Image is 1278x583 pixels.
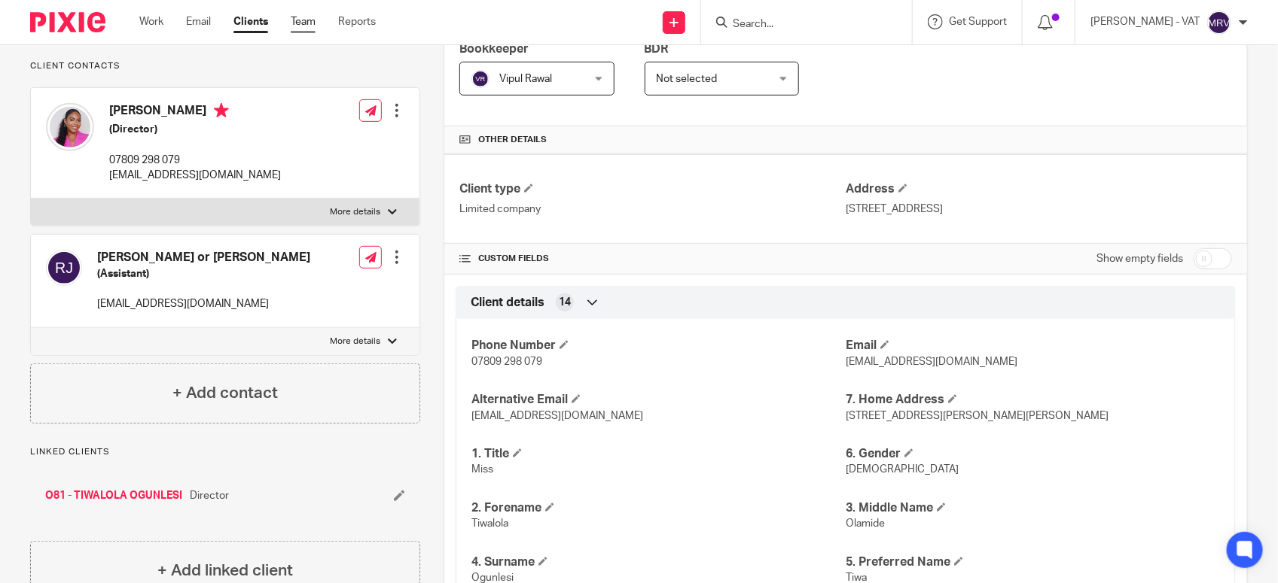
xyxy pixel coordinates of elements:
[30,12,105,32] img: Pixie
[846,572,867,583] span: Tiwa
[846,446,1220,462] h4: 6. Gender
[186,14,211,29] a: Email
[846,338,1220,354] h4: Email
[846,202,1232,217] p: [STREET_ADDRESS]
[330,206,380,218] p: More details
[157,559,293,582] h4: + Add linked client
[459,43,529,55] span: Bookkeeper
[109,103,281,122] h4: [PERSON_NAME]
[46,103,94,151] img: Tiwalola%20Ogunlesi.jpg
[559,295,571,310] span: 14
[949,17,1007,27] span: Get Support
[471,500,846,516] h4: 2. Forename
[471,411,643,421] span: [EMAIL_ADDRESS][DOMAIN_NAME]
[30,446,420,458] p: Linked clients
[846,357,1017,367] span: [EMAIL_ADDRESS][DOMAIN_NAME]
[109,122,281,137] h5: (Director)
[330,336,380,348] p: More details
[846,411,1109,421] span: [STREET_ADDRESS][PERSON_NAME][PERSON_NAME]
[46,250,82,286] img: svg%3E
[233,14,268,29] a: Clients
[471,554,846,570] h4: 4. Surname
[846,518,885,529] span: Olamide
[478,134,547,146] span: Other details
[471,518,508,529] span: Tiwalola
[471,295,544,311] span: Client details
[471,70,490,88] img: svg%3E
[45,488,182,503] a: O81 - TIWALOLA OGUNLESI
[109,153,281,168] p: 07809 298 079
[657,74,718,84] span: Not selected
[459,202,846,217] p: Limited company
[846,464,959,475] span: [DEMOGRAPHIC_DATA]
[846,392,1220,408] h4: 7. Home Address
[459,253,846,265] h4: CUSTOM FIELDS
[109,168,281,183] p: [EMAIL_ADDRESS][DOMAIN_NAME]
[731,18,867,32] input: Search
[1090,14,1200,29] p: [PERSON_NAME] - VAT
[172,381,278,405] h4: + Add contact
[1097,251,1183,266] label: Show empty fields
[846,500,1220,516] h4: 3. Middle Name
[97,266,310,281] h5: (Assistant)
[471,572,514,583] span: Ogunlesi
[30,60,420,72] p: Client contacts
[214,103,229,118] i: Primary
[139,14,163,29] a: Work
[471,392,846,408] h4: Alternative Email
[338,14,376,29] a: Reports
[291,14,316,29] a: Team
[645,43,669,55] span: BDR
[471,446,846,462] h4: 1. Title
[190,488,229,503] span: Director
[97,296,310,311] p: [EMAIL_ADDRESS][DOMAIN_NAME]
[97,250,310,266] h4: [PERSON_NAME] or [PERSON_NAME]
[471,464,493,475] span: Miss
[846,554,1220,570] h4: 5. Preferred Name
[499,74,552,84] span: Vipul Rawal
[471,338,846,354] h4: Phone Number
[471,357,542,367] span: 07809 298 079
[846,181,1232,197] h4: Address
[1207,11,1231,35] img: svg%3E
[459,181,846,197] h4: Client type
